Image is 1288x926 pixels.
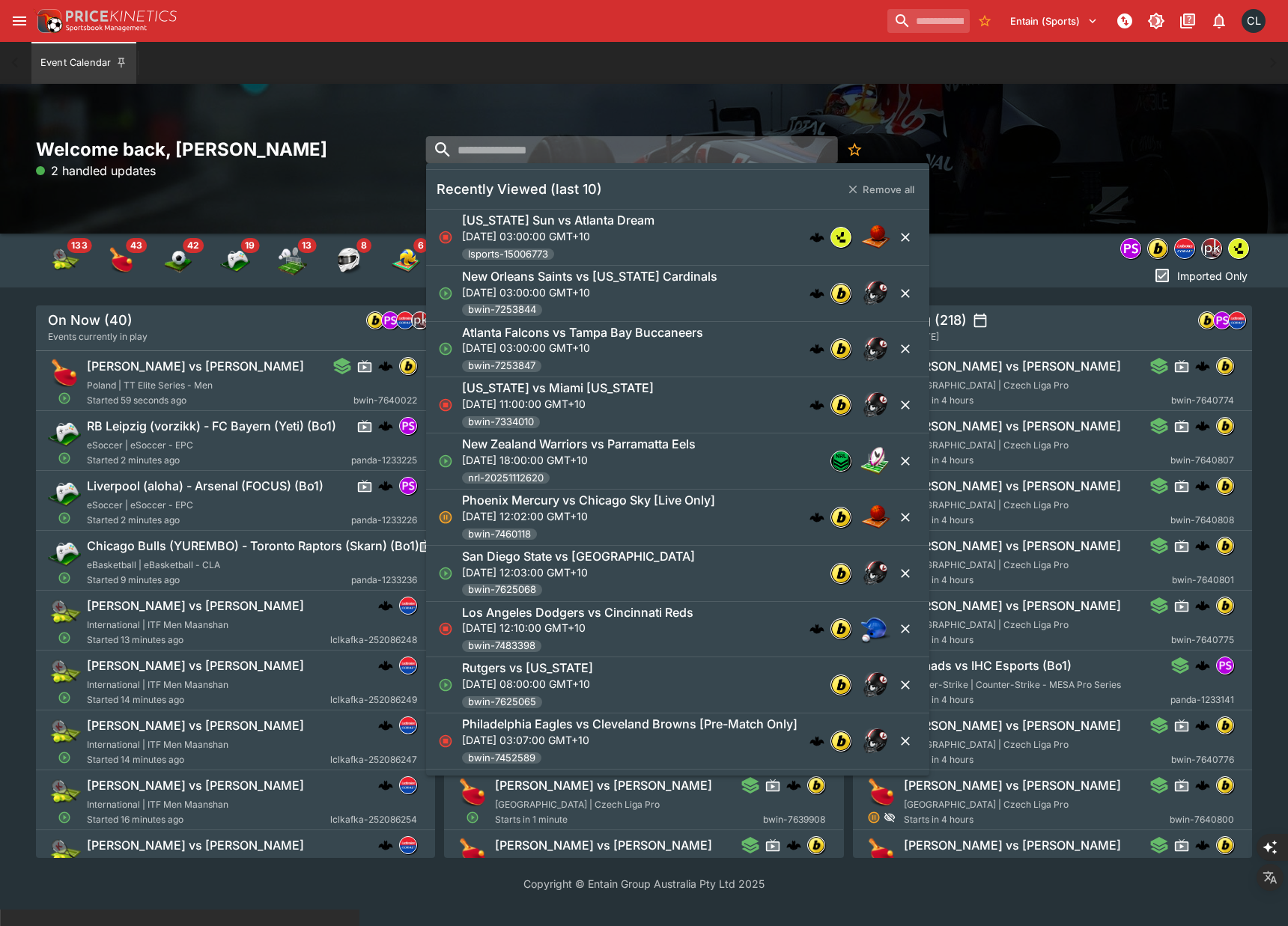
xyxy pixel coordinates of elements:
[904,380,1069,391] span: [GEOGRAPHIC_DATA] | Czech Liga Pro
[1195,538,1210,553] div: cerberus
[860,670,890,700] img: american_football.png
[1228,311,1246,329] div: lclkafka
[48,357,81,390] img: table_tennis.png
[809,734,824,749] img: logo-cerberus.svg
[830,338,851,359] div: bwin
[462,415,540,430] span: bwin-7334010
[353,393,417,408] span: bwin-7640022
[87,633,330,648] span: Started 13 minutes ago
[1195,478,1210,493] div: cerberus
[462,508,715,524] p: [DATE] 12:02:00 GMT+10
[462,452,696,468] p: [DATE] 18:00:00 GMT+10
[1216,716,1234,734] div: bwin
[462,302,542,317] span: bwin-7253844
[438,341,453,356] svg: Open
[860,558,890,588] img: american_football.png
[87,393,353,408] span: Started 59 seconds ago
[809,621,824,636] div: cerberus
[809,397,824,412] div: cerberus
[400,717,416,734] img: lclkafka.png
[462,359,541,374] span: bwin-7253847
[1201,238,1222,259] div: pricekinetics
[904,718,1121,734] h6: [PERSON_NAME] vs [PERSON_NAME]
[400,777,416,794] img: lclkafka.png
[87,679,228,690] span: International | ITF Men Maanshan
[904,513,1170,528] span: Starts in 4 hours
[887,9,970,33] input: search
[1172,573,1234,588] span: bwin-7640801
[1195,359,1210,374] div: cerberus
[830,618,851,639] div: bwin
[277,246,307,275] img: badminton
[411,311,429,329] div: pricekinetics
[399,477,417,495] div: pandascore
[126,238,147,253] span: 43
[904,692,1170,707] span: Starts in 4 hours
[1229,239,1248,258] img: lsports.jpeg
[87,380,213,391] span: Poland | TT Elite Series - Men
[48,311,133,329] h5: On Now (40)
[58,571,71,585] svg: Open
[904,418,1121,434] h6: [PERSON_NAME] vs [PERSON_NAME]
[495,838,712,853] h6: [PERSON_NAME] vs [PERSON_NAME]
[48,477,81,510] img: esports.png
[400,358,416,374] img: bwin.png
[367,312,383,329] img: bwin.png
[397,312,413,329] img: lclkafka.png
[351,573,417,588] span: panda-1233236
[330,752,417,767] span: lclkafka-252086247
[495,778,712,794] h6: [PERSON_NAME] vs [PERSON_NAME]
[831,619,851,639] img: bwin.png
[49,246,79,275] div: Tennis
[1217,657,1233,674] img: pandascore.png
[438,286,453,301] svg: Open
[400,478,416,494] img: pandascore.png
[1171,633,1234,648] span: bwin-7640775
[462,213,654,228] h6: [US_STATE] Sun vs Atlanta Dream
[462,269,717,284] h6: New Orleans Saints vs [US_STATE] Cardinals
[378,718,393,733] img: logo-cerberus.svg
[1174,7,1201,34] button: Documentation
[1206,7,1233,34] button: Notifications
[809,510,824,525] img: logo-cerberus.svg
[87,619,228,630] span: International | ITF Men Maanshan
[1217,537,1233,554] img: bwin.png
[904,619,1069,630] span: [GEOGRAPHIC_DATA] | Czech Liga Pro
[860,614,890,644] img: baseball.png
[1198,311,1216,329] div: bwin
[438,566,453,581] svg: Open
[220,246,250,275] div: Esports
[87,658,304,674] h6: [PERSON_NAME] vs [PERSON_NAME]
[831,228,851,247] img: lsports.jpeg
[831,451,851,471] img: nrl.png
[48,776,81,809] img: tennis.png
[87,778,304,794] h6: [PERSON_NAME] vs [PERSON_NAME]
[904,453,1170,468] span: Starts in 4 hours
[860,390,890,420] img: american_football.png
[378,478,393,493] div: cerberus
[87,739,228,750] span: International | ITF Men Maanshan
[351,453,417,468] span: panda-1233225
[1229,312,1245,329] img: lclkafka.png
[378,418,393,433] img: logo-cerberus.svg
[830,674,851,695] div: bwin
[865,776,898,809] img: table_tennis.png
[860,222,890,252] img: basketball.png
[904,538,1121,554] h6: [PERSON_NAME] vs [PERSON_NAME]
[48,597,81,630] img: tennis.png
[1217,478,1233,494] img: bwin.png
[399,716,417,734] div: lclkafka
[904,598,1121,614] h6: [PERSON_NAME] vs [PERSON_NAME]
[87,499,193,511] span: eSoccer | eSoccer - EPC
[396,311,414,329] div: lclkafka
[356,238,371,253] span: 8
[391,246,421,275] div: Volleyball
[462,340,703,356] p: [DATE] 03:00:00 GMT+10
[831,284,851,303] img: bwin.png
[462,639,541,654] span: bwin-7483398
[1148,239,1167,258] img: bwin.png
[809,286,824,301] img: logo-cerberus.svg
[400,657,416,674] img: lclkafka.png
[334,246,364,275] img: motor_racing
[438,510,453,525] svg: Suspended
